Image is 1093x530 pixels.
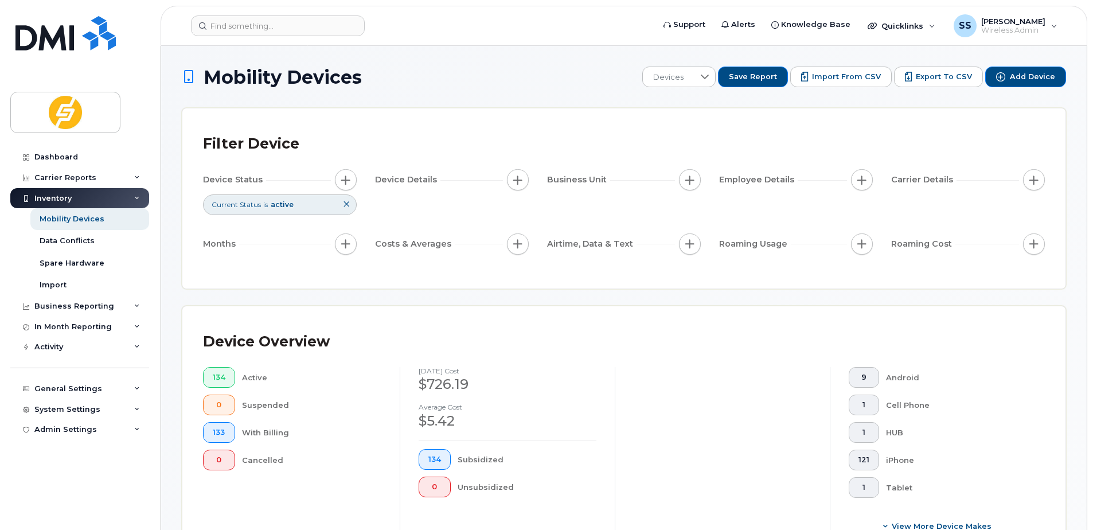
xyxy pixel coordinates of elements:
[886,395,1027,415] div: Cell Phone
[375,174,440,186] span: Device Details
[263,200,268,209] span: is
[858,400,869,410] span: 1
[547,174,610,186] span: Business Unit
[271,200,294,209] span: active
[891,238,955,250] span: Roaming Cost
[203,422,235,443] button: 133
[547,238,637,250] span: Airtime, Data & Text
[985,67,1066,87] button: Add Device
[458,449,597,470] div: Subsidized
[242,367,382,388] div: Active
[203,367,235,388] button: 134
[203,450,235,470] button: 0
[242,395,382,415] div: Suspended
[428,455,441,464] span: 134
[916,72,972,82] span: Export to CSV
[428,482,441,492] span: 0
[213,400,225,410] span: 0
[643,67,694,88] span: Devices
[812,72,881,82] span: Import from CSV
[719,238,791,250] span: Roaming Usage
[458,477,597,497] div: Unsubsidized
[849,450,879,470] button: 121
[886,450,1027,470] div: iPhone
[213,373,225,382] span: 134
[891,174,957,186] span: Carrier Details
[849,367,879,388] button: 9
[790,67,892,87] button: Import from CSV
[858,428,869,437] span: 1
[203,395,235,415] button: 0
[886,477,1027,498] div: Tablet
[1010,72,1055,82] span: Add Device
[203,174,266,186] span: Device Status
[718,67,788,87] button: Save Report
[242,450,382,470] div: Cancelled
[213,428,225,437] span: 133
[858,455,869,465] span: 121
[203,238,239,250] span: Months
[204,67,362,87] span: Mobility Devices
[419,449,451,470] button: 134
[894,67,983,87] button: Export to CSV
[849,422,879,443] button: 1
[203,129,299,159] div: Filter Device
[858,483,869,492] span: 1
[419,411,596,431] div: $5.42
[886,422,1027,443] div: HUB
[858,373,869,382] span: 9
[849,395,879,415] button: 1
[419,477,451,497] button: 0
[719,174,798,186] span: Employee Details
[849,477,879,498] button: 1
[212,200,261,209] span: Current Status
[419,375,596,394] div: $726.19
[203,327,330,357] div: Device Overview
[729,72,777,82] span: Save Report
[419,403,596,411] h4: Average cost
[375,238,455,250] span: Costs & Averages
[242,422,382,443] div: With Billing
[419,367,596,375] h4: [DATE] cost
[213,455,225,465] span: 0
[886,367,1027,388] div: Android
